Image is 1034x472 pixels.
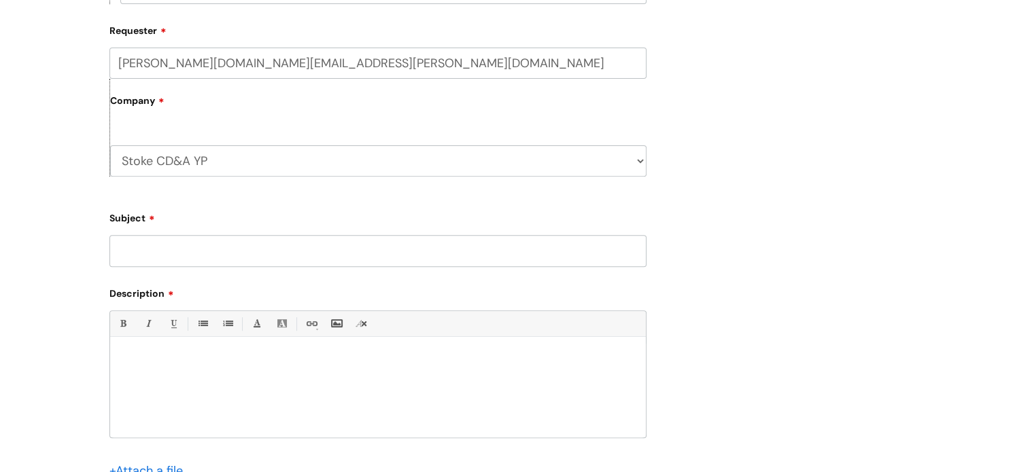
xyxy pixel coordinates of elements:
[114,315,131,332] a: Bold (Ctrl-B)
[165,315,182,332] a: Underline(Ctrl-U)
[109,20,647,37] label: Requester
[194,315,211,332] a: • Unordered List (Ctrl-Shift-7)
[328,315,345,332] a: Insert Image...
[110,90,647,121] label: Company
[109,283,647,299] label: Description
[139,315,156,332] a: Italic (Ctrl-I)
[219,315,236,332] a: 1. Ordered List (Ctrl-Shift-8)
[303,315,320,332] a: Link
[109,208,647,224] label: Subject
[353,315,370,332] a: Remove formatting (Ctrl-\)
[109,48,647,79] input: Email
[273,315,290,332] a: Back Color
[248,315,265,332] a: Font Color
